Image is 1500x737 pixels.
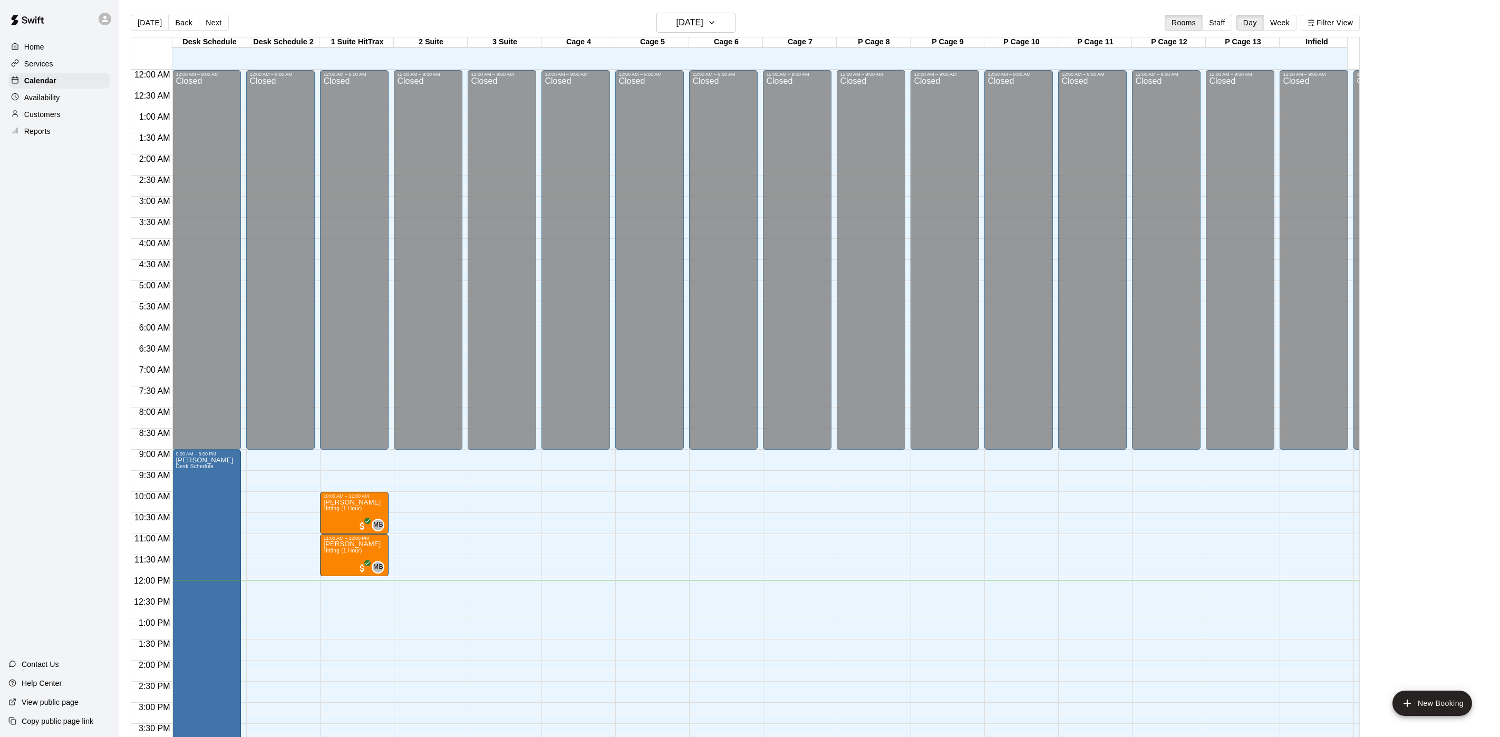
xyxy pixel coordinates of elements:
span: 11:30 AM [132,555,173,564]
span: 11:00 AM [132,534,173,543]
div: 12:00 AM – 9:00 AM [914,72,976,77]
span: 2:30 AM [137,176,173,185]
div: 12:00 AM – 9:00 AM [176,72,238,77]
a: Reports [8,123,110,139]
span: Hitting (1 Hour) [323,506,362,511]
span: 7:30 AM [137,386,173,395]
div: 9:00 AM – 5:00 PM [176,451,238,457]
div: Cage 4 [541,37,615,47]
button: Next [199,15,228,31]
div: 12:00 AM – 9:00 AM: Closed [1058,70,1127,450]
span: All customers have paid [357,521,367,531]
span: 2:00 AM [137,154,173,163]
p: Reports [24,126,51,137]
button: Rooms [1165,15,1203,31]
span: 9:00 AM [137,450,173,459]
span: 3:00 PM [136,703,173,712]
div: 12:00 AM – 9:00 AM [1283,72,1345,77]
div: 12:00 AM – 9:00 AM [1061,72,1124,77]
a: Calendar [8,73,110,89]
div: Mike Badala [372,561,384,574]
span: 12:00 AM [132,70,173,79]
span: All customers have paid [357,563,367,574]
div: 12:00 AM – 9:00 AM [766,72,828,77]
span: 1:00 AM [137,112,173,121]
div: Closed [249,77,312,453]
div: Cage 5 [615,37,689,47]
div: Closed [914,77,976,453]
button: Week [1263,15,1296,31]
span: 3:30 PM [136,724,173,733]
span: 12:00 PM [131,576,172,585]
div: 12:00 AM – 9:00 AM [1209,72,1271,77]
span: 4:30 AM [137,260,173,269]
h6: [DATE] [676,15,703,30]
div: Desk Schedule [172,37,246,47]
div: 12:00 AM – 9:00 AM: Closed [615,70,684,450]
div: Customers [8,106,110,122]
a: Home [8,39,110,55]
p: Contact Us [22,659,59,670]
div: 12:00 AM – 9:00 AM: Closed [763,70,831,450]
button: Day [1236,15,1264,31]
div: 10:00 AM – 11:00 AM [323,493,385,499]
span: 5:30 AM [137,302,173,311]
span: 1:30 AM [137,133,173,142]
div: 11:00 AM – 12:00 PM [323,536,385,541]
div: 12:00 AM – 9:00 AM: Closed [837,70,905,450]
span: 6:30 AM [137,344,173,353]
span: 10:00 AM [132,492,173,501]
div: Closed [1209,77,1271,453]
p: Availability [24,92,60,103]
span: 1:00 PM [136,618,173,627]
div: 12:00 AM – 9:00 AM: Closed [172,70,241,450]
button: Filter View [1301,15,1360,31]
div: P Cage 10 [984,37,1058,47]
div: 12:00 AM – 9:00 AM [988,72,1050,77]
button: [DATE] [656,13,736,33]
div: 3 Suite [468,37,541,47]
div: 12:00 AM – 9:00 AM: Closed [246,70,315,450]
div: 12:00 AM – 9:00 AM: Closed [1353,70,1422,450]
span: 3:30 AM [137,218,173,227]
div: Closed [618,77,681,453]
span: 6:00 AM [137,323,173,332]
span: 3:00 AM [137,197,173,206]
div: Mike Badala [372,519,384,531]
p: Copy public page link [22,716,93,726]
span: MB [373,562,383,573]
div: P Cage 13 [1206,37,1280,47]
span: 9:30 AM [137,471,173,480]
div: 10:00 AM – 11:00 AM: Hitting (1 Hour) [320,492,389,534]
div: 12:00 AM – 9:00 AM [840,72,902,77]
p: Calendar [24,75,56,86]
div: Services [8,56,110,72]
div: 12:00 AM – 9:00 AM: Closed [689,70,758,450]
p: Services [24,59,53,69]
div: 12:00 AM – 9:00 AM [1135,72,1197,77]
div: Closed [471,77,533,453]
div: 12:00 AM – 9:00 AM [618,72,681,77]
div: Closed [397,77,459,453]
div: 11:00 AM – 12:00 PM: Hitting (1 Hour) [320,534,389,576]
div: 12:00 AM – 9:00 AM [1357,72,1419,77]
div: Cage 7 [763,37,837,47]
button: [DATE] [131,15,169,31]
span: 5:00 AM [137,281,173,290]
span: 10:30 AM [132,513,173,522]
div: 12:00 AM – 9:00 AM: Closed [1206,70,1274,450]
p: Customers [24,109,61,120]
div: Closed [545,77,607,453]
div: 12:00 AM – 9:00 AM [545,72,607,77]
div: Closed [323,77,385,453]
div: Closed [766,77,828,453]
div: Closed [1357,77,1419,453]
div: 2 Suite [394,37,468,47]
span: Desk Schedule [176,463,214,469]
div: Infield [1280,37,1353,47]
span: 8:30 AM [137,429,173,438]
div: P Cage 9 [911,37,984,47]
div: 12:00 AM – 9:00 AM: Closed [394,70,462,450]
span: 12:30 AM [132,91,173,100]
